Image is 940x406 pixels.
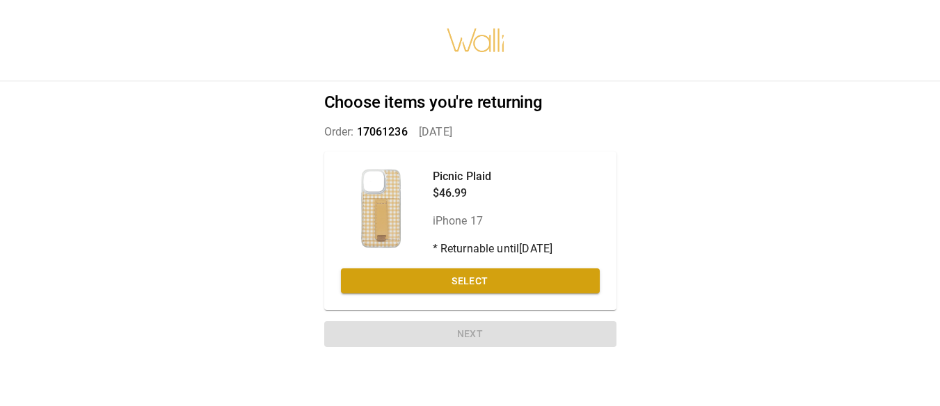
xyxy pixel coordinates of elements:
[433,213,553,229] p: iPhone 17
[433,185,553,202] p: $46.99
[446,10,506,70] img: walli-inc.myshopify.com
[433,241,553,257] p: * Returnable until [DATE]
[324,124,616,140] p: Order: [DATE]
[324,92,616,113] h2: Choose items you're returning
[433,168,553,185] p: Picnic Plaid
[341,268,600,294] button: Select
[357,125,408,138] span: 17061236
